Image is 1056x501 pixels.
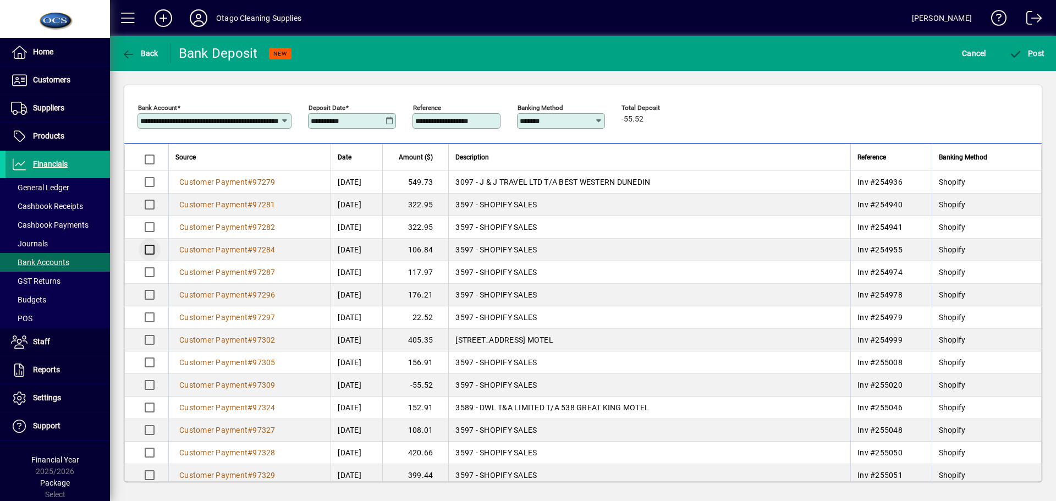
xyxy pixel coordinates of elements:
[248,403,252,412] span: #
[248,178,252,186] span: #
[382,216,448,239] td: 322.95
[939,178,966,186] span: Shopify
[248,200,252,209] span: #
[455,151,844,163] div: Description
[179,245,248,254] span: Customer Payment
[382,464,448,487] td: 399.44
[309,104,345,112] mat-label: Deposit Date
[248,358,252,367] span: #
[40,478,70,487] span: Package
[33,337,50,346] span: Staff
[146,8,181,28] button: Add
[5,178,110,197] a: General Ledger
[179,223,248,232] span: Customer Payment
[175,447,279,459] a: Customer Payment#97328
[181,8,216,28] button: Profile
[248,268,252,277] span: #
[939,471,966,480] span: Shopify
[338,151,376,163] div: Date
[857,178,903,186] span: Inv #254936
[389,151,443,163] div: Amount ($)
[179,290,248,299] span: Customer Payment
[983,2,1007,38] a: Knowledge Base
[5,123,110,150] a: Products
[331,239,382,261] td: [DATE]
[382,397,448,419] td: 152.91
[331,397,382,419] td: [DATE]
[5,309,110,328] a: POS
[399,151,433,163] span: Amount ($)
[252,200,275,209] span: 97281
[331,419,382,442] td: [DATE]
[252,381,275,389] span: 97309
[175,469,279,481] a: Customer Payment#97329
[939,151,1027,163] div: Banking Method
[857,151,886,163] span: Reference
[912,9,972,27] div: [PERSON_NAME]
[621,115,643,124] span: -55.52
[382,374,448,397] td: -55.52
[962,45,986,62] span: Cancel
[175,221,279,233] a: Customer Payment#97282
[5,197,110,216] a: Cashbook Receipts
[455,245,537,254] span: 3597 - SHOPIFY SALES
[382,239,448,261] td: 106.84
[857,245,903,254] span: Inv #254955
[179,471,248,480] span: Customer Payment
[175,199,279,211] a: Customer Payment#97281
[1018,2,1042,38] a: Logout
[331,261,382,284] td: [DATE]
[11,314,32,323] span: POS
[939,426,966,434] span: Shopify
[331,329,382,351] td: [DATE]
[382,171,448,194] td: 549.73
[33,421,61,430] span: Support
[252,426,275,434] span: 97327
[179,403,248,412] span: Customer Payment
[939,151,987,163] span: Banking Method
[248,381,252,389] span: #
[252,358,275,367] span: 97305
[138,104,177,112] mat-label: Bank Account
[382,284,448,306] td: 176.21
[455,335,553,344] span: [STREET_ADDRESS] MOTEL
[252,223,275,232] span: 97282
[252,290,275,299] span: 97296
[857,313,903,322] span: Inv #254979
[939,448,966,457] span: Shopify
[5,67,110,94] a: Customers
[252,448,275,457] span: 97328
[175,244,279,256] a: Customer Payment#97284
[110,43,170,63] app-page-header-button: Back
[939,358,966,367] span: Shopify
[331,284,382,306] td: [DATE]
[216,9,301,27] div: Otago Cleaning Supplies
[382,351,448,374] td: 156.91
[11,295,46,304] span: Budgets
[175,176,279,188] a: Customer Payment#97279
[857,151,925,163] div: Reference
[175,289,279,301] a: Customer Payment#97296
[179,45,258,62] div: Bank Deposit
[248,245,252,254] span: #
[939,290,966,299] span: Shopify
[252,245,275,254] span: 97284
[455,471,537,480] span: 3597 - SHOPIFY SALES
[331,464,382,487] td: [DATE]
[857,290,903,299] span: Inv #254978
[1007,43,1048,63] button: Post
[175,424,279,436] a: Customer Payment#97327
[179,426,248,434] span: Customer Payment
[5,356,110,384] a: Reports
[33,131,64,140] span: Products
[455,223,537,232] span: 3597 - SHOPIFY SALES
[455,313,537,322] span: 3597 - SHOPIFY SALES
[939,381,966,389] span: Shopify
[382,329,448,351] td: 405.35
[455,151,489,163] span: Description
[857,223,903,232] span: Inv #254941
[857,403,903,412] span: Inv #255046
[119,43,161,63] button: Back
[857,200,903,209] span: Inv #254940
[122,49,158,58] span: Back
